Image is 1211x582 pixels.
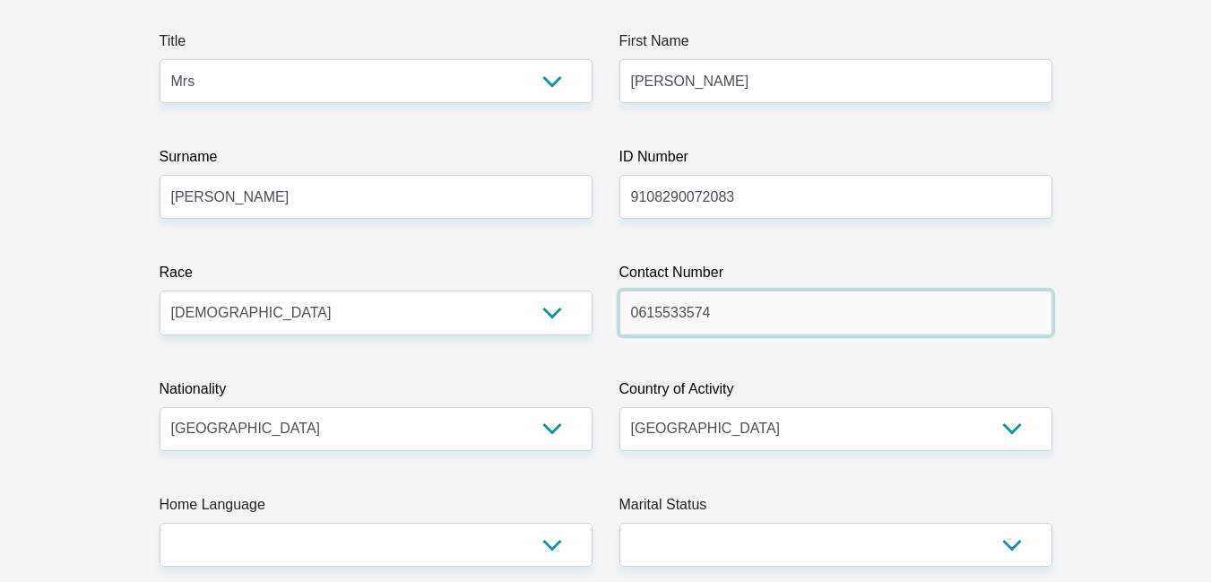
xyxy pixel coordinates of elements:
[160,146,593,175] label: Surname
[619,59,1052,103] input: First Name
[619,291,1052,334] input: Contact Number
[160,262,593,291] label: Race
[619,262,1052,291] label: Contact Number
[619,175,1052,219] input: ID Number
[160,175,593,219] input: Surname
[619,378,1052,407] label: Country of Activity
[619,146,1052,175] label: ID Number
[160,378,593,407] label: Nationality
[160,494,593,523] label: Home Language
[619,494,1052,523] label: Marital Status
[619,30,1052,59] label: First Name
[160,30,593,59] label: Title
